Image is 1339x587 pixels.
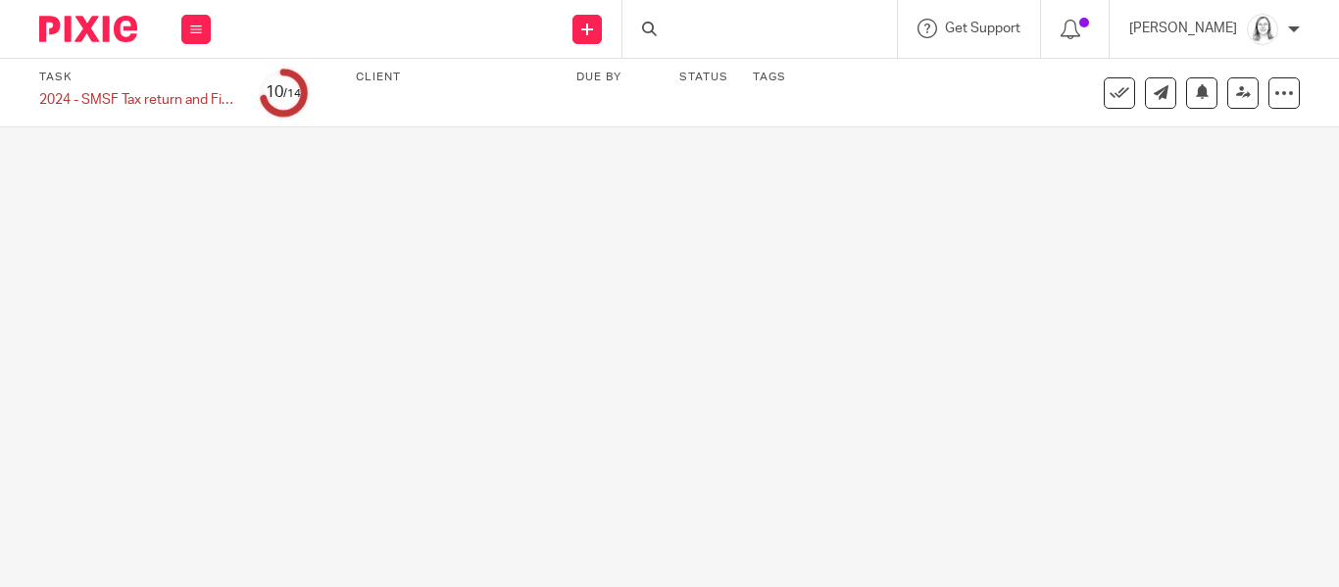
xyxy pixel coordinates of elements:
div: 2024 - SMSF Tax return and Financials [39,90,235,110]
label: Task [39,70,235,85]
span: Get Support [945,22,1020,35]
small: /14 [283,88,301,99]
label: Tags [753,70,786,85]
img: Pixie [39,16,137,42]
label: Due by [576,70,655,85]
label: Client [356,70,552,85]
label: Status [679,70,728,85]
div: 10 [266,81,301,104]
img: Eleanor%20Shakeshaft.jpg [1247,14,1278,45]
p: [PERSON_NAME] [1129,19,1237,38]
